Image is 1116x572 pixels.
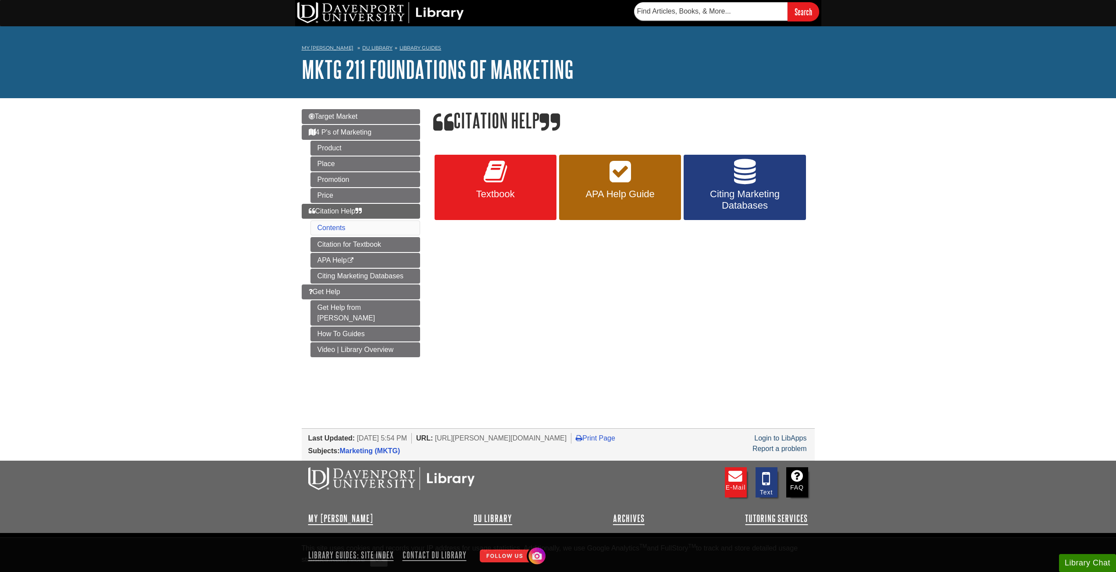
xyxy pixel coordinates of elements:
[788,2,819,21] input: Search
[688,543,696,549] sup: TM
[308,467,475,490] img: DU Libraries
[310,327,420,341] a: How To Guides
[310,300,420,326] a: Get Help from [PERSON_NAME]
[302,204,420,219] a: Citation Help
[684,155,806,220] a: Citing Marketing Databases
[634,2,819,21] form: Searches DU Library's articles, books, and more
[399,45,441,51] a: Library Guides
[317,224,346,231] a: Contents
[302,125,420,140] a: 4 P's of Marketing
[302,543,815,567] div: This site uses cookies and records your IP address for usage statistics. Additionally, we use Goo...
[308,434,355,442] span: Last Updated:
[754,434,806,442] a: Login to LibApps
[302,56,574,83] a: MKTG 211 Foundations of Marketing
[309,207,362,215] span: Citation Help
[362,45,392,51] a: DU Library
[357,434,407,442] span: [DATE] 5:54 PM
[559,155,681,220] a: APA Help Guide
[309,113,358,120] span: Target Market
[330,556,365,563] a: Read More
[302,109,420,124] a: Target Market
[302,42,815,56] nav: breadcrumb
[725,467,747,497] a: E-mail
[1059,554,1116,572] button: Library Chat
[308,513,373,524] a: My [PERSON_NAME]
[310,237,420,252] a: Citation for Textbook
[370,554,387,567] button: Close
[310,172,420,187] a: Promotion
[435,155,556,220] a: Textbook
[310,342,420,357] a: Video | Library Overview
[302,109,420,357] div: Guide Page Menu
[308,447,340,455] span: Subjects:
[302,44,353,52] a: My [PERSON_NAME]
[613,513,645,524] a: Archives
[639,543,647,549] sup: TM
[566,188,674,200] span: APA Help Guide
[433,109,815,134] h1: Citation Help
[310,141,420,156] a: Product
[347,258,354,263] i: This link opens in a new window
[441,188,550,200] span: Textbook
[435,434,567,442] span: [URL][PERSON_NAME][DOMAIN_NAME]
[309,128,372,136] span: 4 P's of Marketing
[340,447,400,455] a: Marketing (MKTG)
[310,253,420,268] a: APA Help
[576,434,582,441] i: Print Page
[576,434,615,442] a: Print Page
[756,467,777,497] a: Text
[416,434,433,442] span: URL:
[310,269,420,284] a: Citing Marketing Databases
[752,445,807,452] a: Report a problem
[309,288,340,295] span: Get Help
[474,513,512,524] a: DU Library
[786,467,808,497] a: FAQ
[634,2,788,21] input: Find Articles, Books, & More...
[690,188,799,211] span: Citing Marketing Databases
[310,156,420,171] a: Place
[302,284,420,299] a: Get Help
[310,188,420,203] a: Price
[745,513,808,524] a: Tutoring Services
[297,2,464,23] img: DU Library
